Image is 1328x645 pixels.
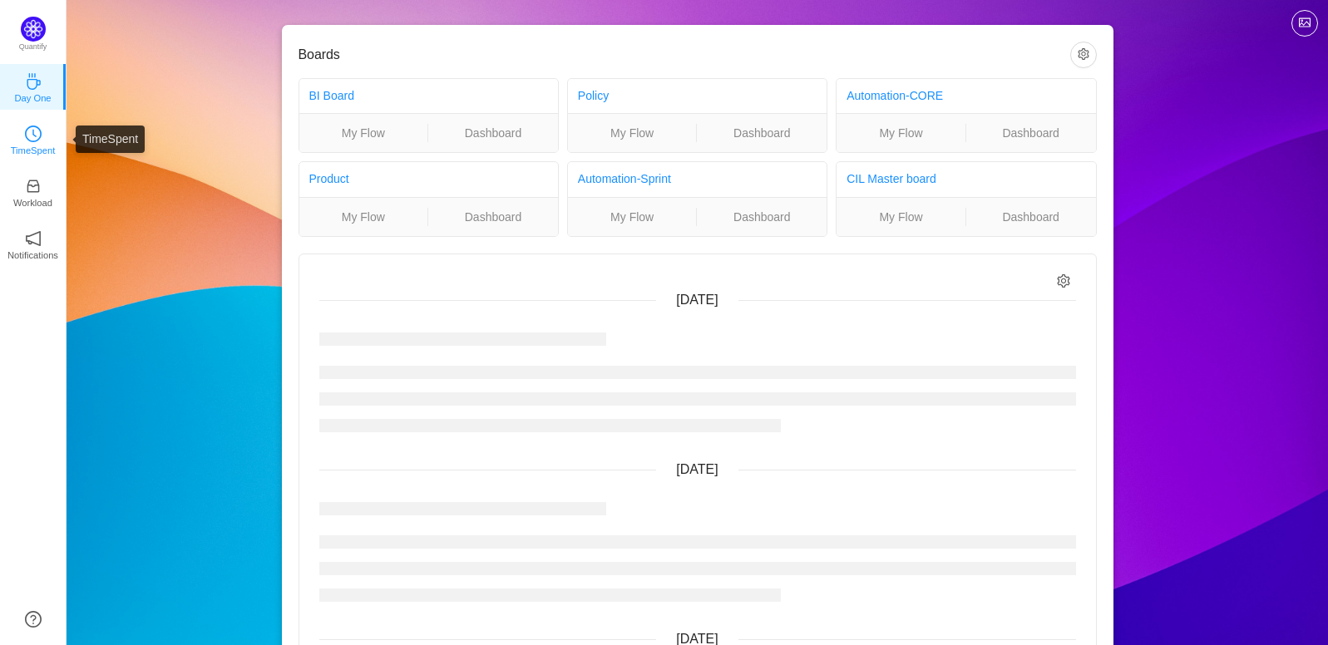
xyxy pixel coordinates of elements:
[299,124,428,142] a: My Flow
[568,124,697,142] a: My Flow
[25,178,42,194] i: icon: inbox
[568,208,697,226] a: My Flow
[578,89,609,102] a: Policy
[19,42,47,53] p: Quantify
[847,172,936,185] a: CIL Master board
[25,183,42,199] a: icon: inboxWorkload
[14,91,51,106] p: Day One
[309,89,354,102] a: BI Board
[837,208,965,226] a: My Flow
[966,208,1096,226] a: Dashboard
[1291,10,1318,37] button: icon: picture
[13,195,52,210] p: Workload
[1057,274,1071,288] i: icon: setting
[697,208,827,226] a: Dashboard
[697,124,827,142] a: Dashboard
[837,124,965,142] a: My Flow
[7,248,58,263] p: Notifications
[25,126,42,142] i: icon: clock-circle
[966,124,1096,142] a: Dashboard
[21,17,46,42] img: Quantify
[309,172,349,185] a: Product
[299,47,1070,63] h3: Boards
[25,235,42,252] a: icon: notificationNotifications
[676,462,718,476] span: [DATE]
[11,143,56,158] p: TimeSpent
[428,208,558,226] a: Dashboard
[25,230,42,247] i: icon: notification
[25,130,42,147] a: icon: clock-circleTimeSpent
[25,78,42,95] a: icon: coffeeDay One
[847,89,943,102] a: Automation-CORE
[578,172,671,185] a: Automation-Sprint
[25,73,42,90] i: icon: coffee
[1070,42,1097,68] button: icon: setting
[299,208,428,226] a: My Flow
[25,611,42,628] a: icon: question-circle
[428,124,558,142] a: Dashboard
[676,293,718,307] span: [DATE]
